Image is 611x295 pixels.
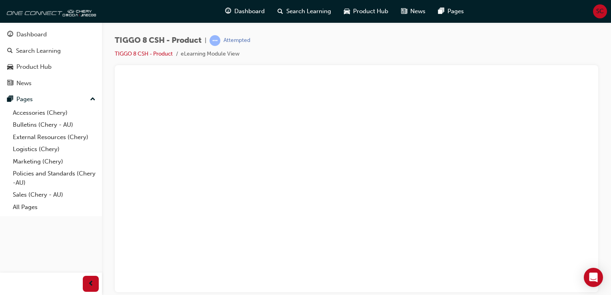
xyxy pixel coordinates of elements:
[16,30,47,39] div: Dashboard
[432,3,470,20] a: pages-iconPages
[3,76,99,91] a: News
[3,27,99,42] a: Dashboard
[596,7,604,16] span: SC
[219,3,271,20] a: guage-iconDashboard
[115,36,202,45] span: TIGGO 8 CSH - Product
[278,6,283,16] span: search-icon
[88,279,94,289] span: prev-icon
[344,6,350,16] span: car-icon
[395,3,432,20] a: news-iconNews
[7,31,13,38] span: guage-icon
[7,96,13,103] span: pages-icon
[7,64,13,71] span: car-icon
[234,7,265,16] span: Dashboard
[337,3,395,20] a: car-iconProduct Hub
[16,79,32,88] div: News
[3,92,99,107] button: Pages
[7,48,13,55] span: search-icon
[225,6,231,16] span: guage-icon
[115,50,173,57] a: TIGGO 8 CSH - Product
[438,6,444,16] span: pages-icon
[410,7,425,16] span: News
[10,201,99,213] a: All Pages
[90,94,96,105] span: up-icon
[353,7,388,16] span: Product Hub
[4,3,96,19] img: oneconnect
[10,155,99,168] a: Marketing (Chery)
[16,62,52,72] div: Product Hub
[224,37,250,44] div: Attempted
[447,7,464,16] span: Pages
[3,60,99,74] a: Product Hub
[271,3,337,20] a: search-iconSearch Learning
[16,95,33,104] div: Pages
[10,107,99,119] a: Accessories (Chery)
[181,50,240,59] li: eLearning Module View
[210,35,220,46] span: learningRecordVerb_ATTEMPT-icon
[16,46,61,56] div: Search Learning
[401,6,407,16] span: news-icon
[10,119,99,131] a: Bulletins (Chery - AU)
[7,80,13,87] span: news-icon
[10,143,99,155] a: Logistics (Chery)
[3,44,99,58] a: Search Learning
[3,26,99,92] button: DashboardSearch LearningProduct HubNews
[593,4,607,18] button: SC
[10,189,99,201] a: Sales (Chery - AU)
[286,7,331,16] span: Search Learning
[584,268,603,287] div: Open Intercom Messenger
[205,36,206,45] span: |
[10,167,99,189] a: Policies and Standards (Chery -AU)
[10,131,99,144] a: External Resources (Chery)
